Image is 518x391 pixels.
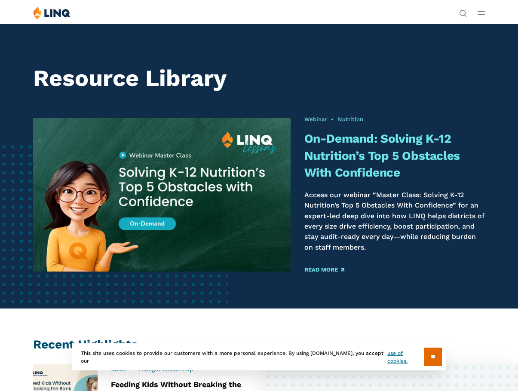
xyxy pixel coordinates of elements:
button: Open Main Menu [478,8,485,18]
button: Open Search Bar [459,9,467,16]
div: • [304,116,485,123]
a: Webinar [304,116,327,122]
p: Access our webinar “Master Class: Solving K-12 Nutrition’s Top 5 Obstacles With Confidence” for a... [304,190,485,253]
a: use of cookies. [387,349,424,365]
img: LINQ | K‑12 Software [33,6,70,19]
nav: Utility Navigation [459,6,467,16]
div: This site uses cookies to provide our customers with a more personal experience. By using [DOMAIN... [72,343,446,370]
h2: Recent Highlights [33,336,485,353]
h1: Resource Library [33,65,485,92]
a: Nutrition [338,116,363,122]
a: On-Demand: Solving K-12 Nutrition’s Top 5 Obstacles With Confidence [304,131,460,180]
a: Read More [304,267,344,272]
